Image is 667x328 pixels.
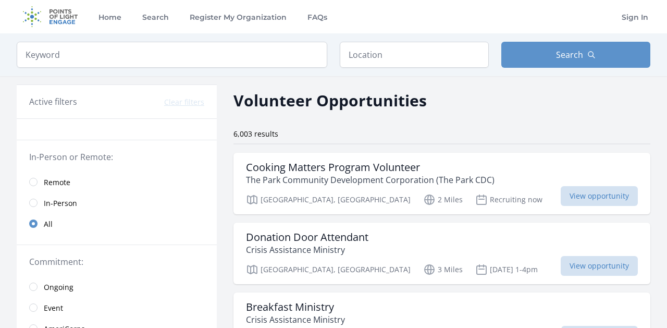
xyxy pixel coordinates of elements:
[44,282,73,293] span: Ongoing
[29,95,77,108] h3: Active filters
[423,193,463,206] p: 2 Miles
[246,301,345,313] h3: Breakfast Ministry
[17,213,217,234] a: All
[29,151,204,163] legend: In-Person or Remote:
[29,256,204,268] legend: Commitment:
[17,297,217,318] a: Event
[501,42,650,68] button: Search
[561,186,638,206] span: View opportunity
[17,172,217,192] a: Remote
[44,177,70,188] span: Remote
[423,263,463,276] p: 3 Miles
[44,303,63,313] span: Event
[561,256,638,276] span: View opportunity
[17,42,327,68] input: Keyword
[246,263,411,276] p: [GEOGRAPHIC_DATA], [GEOGRAPHIC_DATA]
[17,192,217,213] a: In-Person
[233,129,278,139] span: 6,003 results
[246,161,495,174] h3: Cooking Matters Program Volunteer
[475,193,542,206] p: Recruiting now
[475,263,538,276] p: [DATE] 1-4pm
[17,276,217,297] a: Ongoing
[44,198,77,209] span: In-Person
[246,313,345,326] p: Crisis Assistance Ministry
[44,219,53,229] span: All
[556,48,583,61] span: Search
[233,89,427,112] h2: Volunteer Opportunities
[246,174,495,186] p: The Park Community Development Corporation (The Park CDC)
[233,153,650,214] a: Cooking Matters Program Volunteer The Park Community Development Corporation (The Park CDC) [GEOG...
[233,223,650,284] a: Donation Door Attendant Crisis Assistance Ministry [GEOGRAPHIC_DATA], [GEOGRAPHIC_DATA] 3 Miles [...
[246,244,368,256] p: Crisis Assistance Ministry
[246,231,368,244] h3: Donation Door Attendant
[340,42,489,68] input: Location
[246,193,411,206] p: [GEOGRAPHIC_DATA], [GEOGRAPHIC_DATA]
[164,97,204,107] button: Clear filters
